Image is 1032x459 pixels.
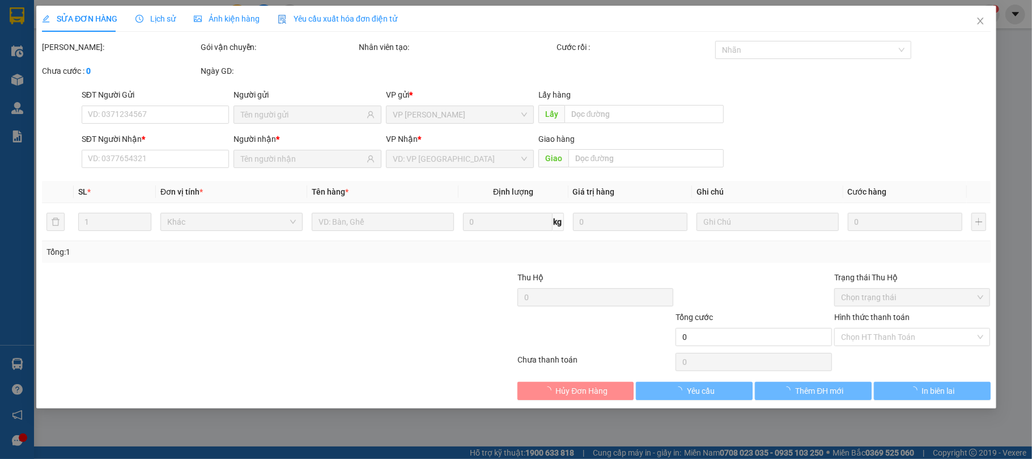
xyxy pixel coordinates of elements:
[834,313,910,322] label: Hình thức thanh toán
[393,106,527,123] span: VP Phan Thiết
[359,41,554,53] div: Nhân viên tạo:
[847,187,886,196] span: Cước hàng
[233,133,381,145] div: Người nhận
[568,149,724,167] input: Dọc đường
[543,386,555,394] span: loading
[200,65,356,77] div: Ngày GD:
[783,386,795,394] span: loading
[755,382,872,400] button: Thêm ĐH mới
[564,105,724,123] input: Dọc đường
[82,133,230,145] div: SĐT Người Nhận
[517,273,543,282] span: Thu Hộ
[697,213,839,231] input: Ghi Chú
[964,6,996,37] button: Close
[674,386,687,394] span: loading
[874,382,991,400] button: In biên lai
[46,246,399,258] div: Tổng: 1
[847,213,962,231] input: 0
[160,187,203,196] span: Đơn vị tính
[135,15,143,23] span: clock-circle
[194,15,202,23] span: picture
[975,16,984,26] span: close
[538,90,571,99] span: Lấy hàng
[42,15,50,23] span: edit
[687,385,715,397] span: Yêu cầu
[42,41,198,53] div: [PERSON_NAME]:
[278,14,397,23] span: Yêu cầu xuất hóa đơn điện tử
[240,108,364,121] input: Tên người gửi
[386,134,418,144] span: VP Nhận
[367,155,375,163] span: user
[200,41,356,53] div: Gói vận chuyển:
[971,213,986,231] button: plus
[312,187,349,196] span: Tên hàng
[386,89,534,101] div: VP gửi
[42,65,198,77] div: Chưa cước :
[572,213,687,231] input: 0
[516,353,674,373] div: Chưa thanh toán
[135,14,176,23] span: Lịch sử
[557,41,713,53] div: Cước rồi :
[312,213,454,231] input: VD: Bàn, Ghế
[795,385,843,397] span: Thêm ĐH mới
[517,382,634,400] button: Hủy Đơn Hàng
[367,111,375,119] span: user
[921,385,954,397] span: In biên lai
[278,15,287,24] img: icon
[834,271,991,284] div: Trạng thái Thu Hộ
[841,289,984,306] span: Chọn trạng thái
[86,66,91,75] b: 0
[46,213,65,231] button: delete
[240,153,364,165] input: Tên người nhận
[538,134,574,144] span: Giao hàng
[194,14,260,23] span: Ảnh kiện hàng
[636,382,753,400] button: Yêu cầu
[676,313,713,322] span: Tổng cước
[167,213,296,230] span: Khác
[42,14,117,23] span: SỬA ĐƠN HÀNG
[82,89,230,101] div: SĐT Người Gửi
[555,385,608,397] span: Hủy Đơn Hàng
[552,213,563,231] span: kg
[233,89,381,101] div: Người gửi
[493,187,533,196] span: Định lượng
[572,187,614,196] span: Giá trị hàng
[538,149,568,167] span: Giao
[692,181,843,203] th: Ghi chú
[538,105,564,123] span: Lấy
[78,187,87,196] span: SL
[909,386,921,394] span: loading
